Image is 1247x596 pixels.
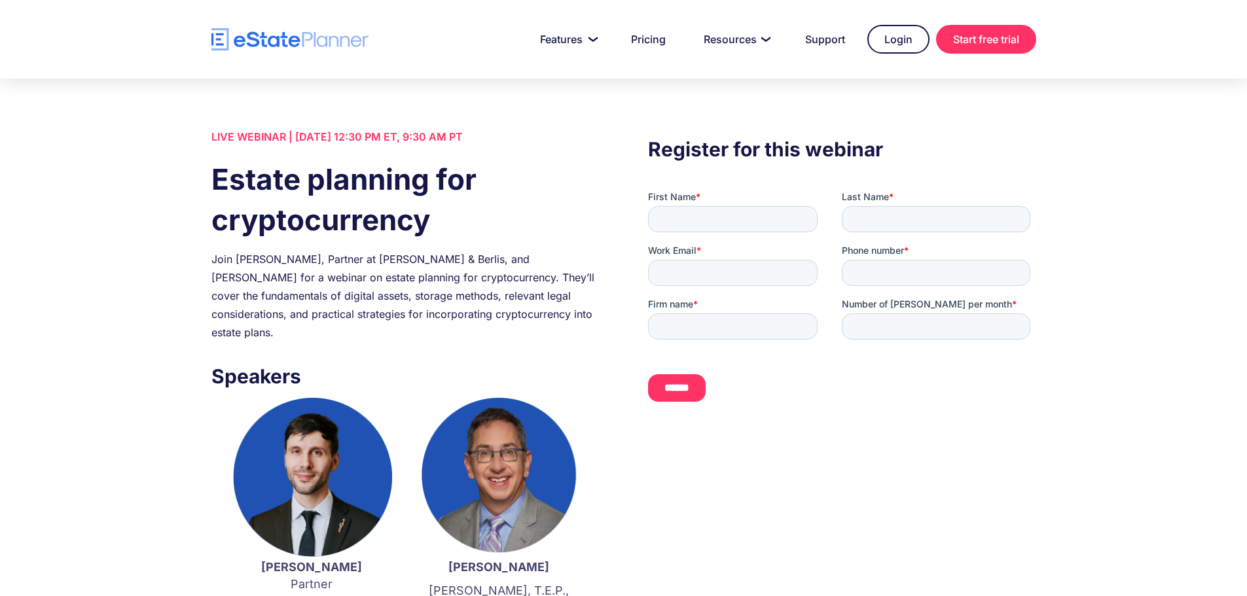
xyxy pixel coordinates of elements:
[789,26,861,52] a: Support
[448,560,549,574] strong: [PERSON_NAME]
[688,26,783,52] a: Resources
[211,28,369,51] a: home
[211,361,599,391] h3: Speakers
[261,560,362,574] strong: [PERSON_NAME]
[648,190,1036,413] iframe: Form 0
[211,250,599,342] div: Join [PERSON_NAME], Partner at [PERSON_NAME] & Berlis, and [PERSON_NAME] for a webinar on estate ...
[211,159,599,240] h1: Estate planning for cryptocurrency
[211,128,599,146] div: LIVE WEBINAR | [DATE] 12:30 PM ET, 9:30 AM PT
[867,25,930,54] a: Login
[524,26,609,52] a: Features
[936,25,1036,54] a: Start free trial
[648,134,1036,164] h3: Register for this webinar
[615,26,681,52] a: Pricing
[231,559,392,593] p: Partner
